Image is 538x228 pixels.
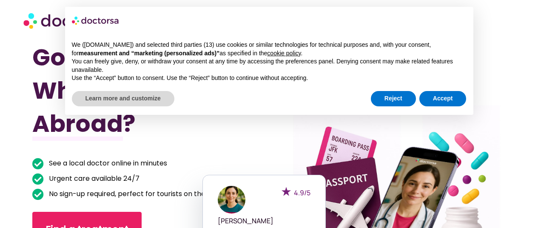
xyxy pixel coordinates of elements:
[47,157,167,169] span: See a local doctor online in minutes
[419,91,467,106] button: Accept
[47,173,139,185] span: Urgent care available 24/7
[79,50,219,57] strong: measurement and “marketing (personalized ads)”
[32,41,233,140] h1: Got Sick While Traveling Abroad?
[218,217,310,225] h5: [PERSON_NAME]
[72,91,174,106] button: Learn more and customize
[267,50,301,57] a: cookie policy
[47,188,216,200] span: No sign-up required, perfect for tourists on the go
[72,57,467,74] p: You can freely give, deny, or withdraw your consent at any time by accessing the preferences pane...
[294,188,310,197] span: 4.9/5
[72,14,120,27] img: logo
[371,91,416,106] button: Reject
[72,74,467,83] p: Use the “Accept” button to consent. Use the “Reject” button to continue without accepting.
[72,41,467,57] p: We ([DOMAIN_NAME]) and selected third parties (13) use cookies or similar technologies for techni...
